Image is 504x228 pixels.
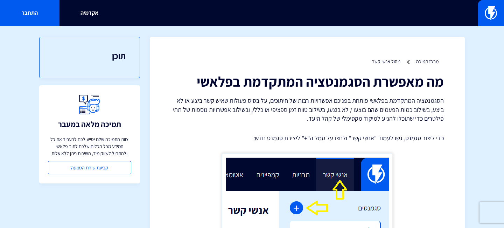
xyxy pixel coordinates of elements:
p: צוות התמיכה שלנו יסייע לכם להעביר את כל המידע מכל הכלים שלכם לתוך פלאשי ולהתחיל לשווק מיד, השירות... [48,136,131,157]
a: מרכז תמיכה [416,58,439,65]
input: חיפוש מהיר... [101,5,403,21]
a: ניהול אנשי קשר [372,58,400,65]
h1: מה מאפשרת הסגמנטציה המתקדמת בפלאשי [171,74,444,89]
a: קביעת שיחת הטמעה [48,161,131,174]
p: הסגמנטציה המתקדמת בפלאשי פותחת בפניכם אפשרויות רבות של חיתוכים, על בסיס פעולות שאיש קשר ביצע או ל... [171,96,444,123]
strong: + [304,134,307,142]
h3: תמיכה מלאה במעבר [58,120,121,128]
p: כדי ליצור סגמנט, גשו לעמוד "אנשי קשר" ולחצו על סמל ה" " ליצירת סגמנט חדש: [171,134,444,143]
h3: תוכן [54,51,126,60]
